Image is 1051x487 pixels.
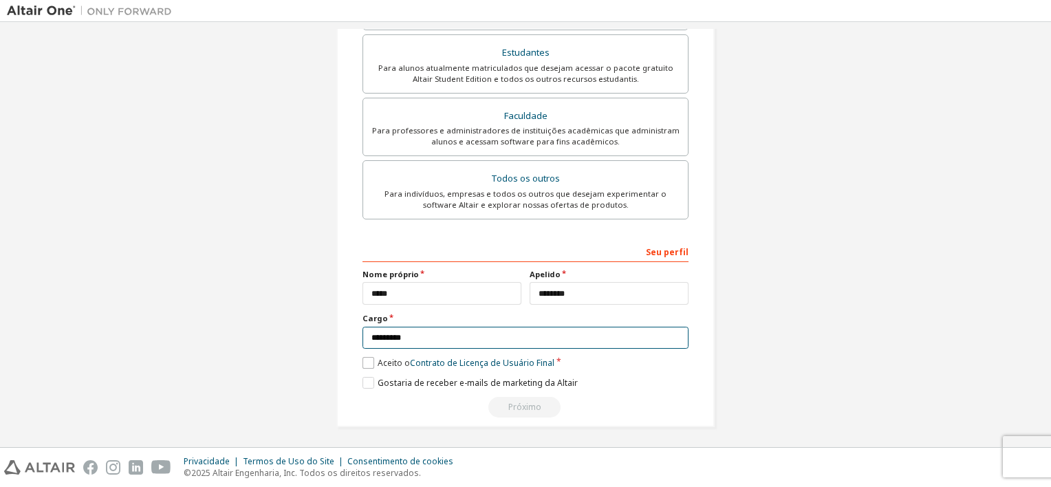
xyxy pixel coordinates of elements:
label: Gostaria de receber e-mails de marketing da Altair [362,377,578,389]
div: Estudantes [371,43,680,63]
label: Apelido [530,269,689,280]
img: instagram.svg [106,460,120,475]
label: Nome próprio [362,269,521,280]
div: Termos de Uso do Site [243,456,347,467]
div: Todos os outros [371,169,680,188]
label: Cargo [362,313,689,324]
div: Read and acccept EULA to continue [362,397,689,418]
div: Consentimento de cookies [347,456,462,467]
img: facebook.svg [83,460,98,475]
div: Para indivíduos, empresas e todos os outros que desejam experimentar o software Altair e explorar... [371,188,680,210]
a: Contrato de Licença de Usuário Final [410,357,554,369]
label: Aceito o [362,357,554,369]
div: Faculdade [371,107,680,126]
div: Para professores e administradores de instituições acadêmicas que administram alunos e acessam so... [371,125,680,147]
font: 2025 Altair Engenharia, Inc. Todos os direitos reservados. [191,467,421,479]
img: altair_logo.svg [4,460,75,475]
div: Para alunos atualmente matriculados que desejam acessar o pacote gratuito Altair Student Edition ... [371,63,680,85]
p: © [184,467,462,479]
div: Seu perfil [362,240,689,262]
img: youtube.svg [151,460,171,475]
img: linkedin.svg [129,460,143,475]
img: Altair Um [7,4,179,18]
div: Privacidade [184,456,243,467]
